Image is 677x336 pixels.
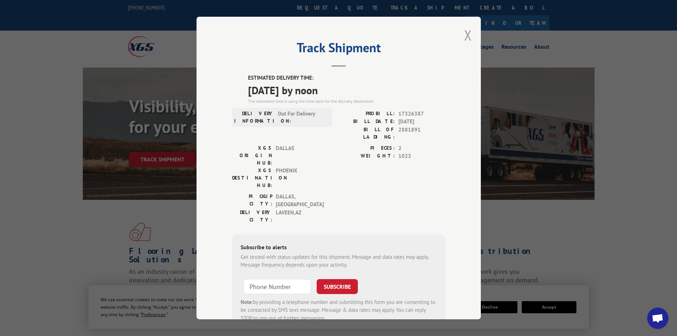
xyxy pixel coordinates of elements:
div: Open chat [647,308,668,329]
div: The estimated time is using the time zone for the delivery destination. [248,98,445,105]
span: Out For Delivery [278,110,326,125]
span: [DATE] [398,118,445,126]
span: 2881891 [398,126,445,141]
span: PHOENIX [276,167,324,189]
label: DELIVERY CITY: [232,209,272,224]
label: ESTIMATED DELIVERY TIME: [248,74,445,82]
button: Close modal [464,26,472,44]
span: 2 [398,144,445,153]
label: BILL DATE: [339,118,395,126]
span: LAVEEN , AZ [276,209,324,224]
label: XGS DESTINATION HUB: [232,167,272,189]
span: [DATE] by noon [248,82,445,98]
strong: Note: [241,299,253,305]
div: Subscribe to alerts [241,243,437,253]
button: SUBSCRIBE [317,279,358,294]
label: PICKUP CITY: [232,193,272,209]
label: WEIGHT: [339,152,395,160]
label: PROBILL: [339,110,395,118]
h2: Track Shipment [232,43,445,56]
label: DELIVERY INFORMATION: [234,110,274,125]
label: BILL OF LADING: [339,126,395,141]
label: PIECES: [339,144,395,153]
span: DALLAS [276,144,324,167]
label: XGS ORIGIN HUB: [232,144,272,167]
span: 17326387 [398,110,445,118]
input: Phone Number [243,279,311,294]
span: DALLAS , [GEOGRAPHIC_DATA] [276,193,324,209]
div: by providing a telephone number and submitting this form you are consenting to be contacted by SM... [241,298,437,322]
div: Get texted with status updates for this shipment. Message and data rates may apply. Message frequ... [241,253,437,269]
span: 1023 [398,152,445,160]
